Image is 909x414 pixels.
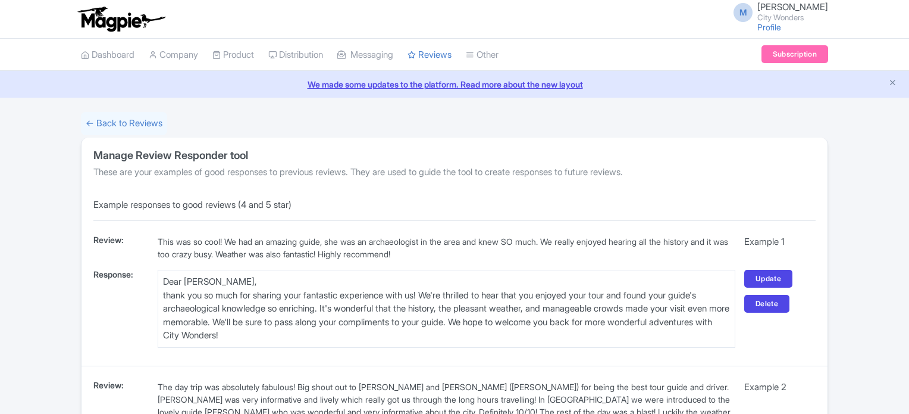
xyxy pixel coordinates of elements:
button: Close announcement [888,77,897,91]
p: Example 1 [744,235,816,249]
a: Company [149,39,198,71]
img: logo-ab69f6fb50320c5b225c76a69d11143b.png [75,6,167,32]
a: Subscription [761,45,828,63]
h6: Review: [93,381,144,390]
p: These are your examples of good responses to previous reviews. They are used to guide the tool to... [93,166,623,179]
a: Product [212,39,254,71]
a: Reviews [408,39,452,71]
h4: Manage Review Responder tool [93,150,248,161]
textarea: Dear [PERSON_NAME], thank you so much for sharing your fantastic experience with us! We're thrill... [158,270,735,348]
a: ← Back to Reviews [81,112,167,135]
small: City Wonders [757,14,828,21]
h6: Review: [93,235,144,244]
a: Dashboard [81,39,134,71]
a: M [PERSON_NAME] City Wonders [726,2,828,21]
a: Update [744,270,792,288]
a: Delete [744,295,789,313]
span: [PERSON_NAME] [757,1,828,13]
a: We made some updates to the platform. Read more about the new layout [7,78,902,91]
a: Distribution [268,39,323,71]
a: Profile [757,22,781,32]
p: Example responses to good reviews (4 and 5 star) [82,198,827,212]
p: Example 2 [744,381,816,394]
a: Messaging [337,39,393,71]
span: M [734,3,753,22]
div: This was so cool! We had an amazing guide, she was an archaeologist in the area and knew SO much.... [158,235,735,260]
a: Other [466,39,499,71]
h6: Response: [93,270,144,279]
